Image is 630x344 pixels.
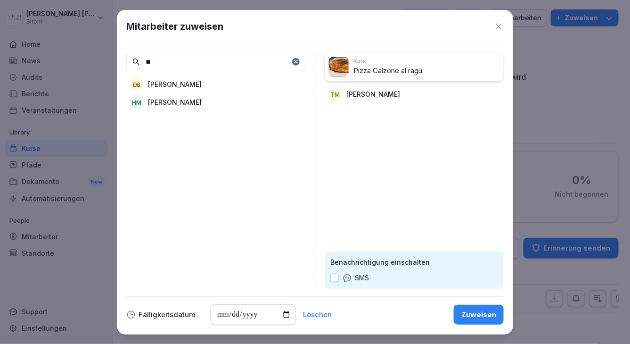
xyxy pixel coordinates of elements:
p: [PERSON_NAME] [148,79,202,89]
p: [PERSON_NAME] [346,89,400,99]
div: TM [328,88,342,101]
button: Zuweisen [454,305,504,325]
p: SMS [355,273,369,283]
div: DB [130,78,143,91]
p: Kurs [353,57,499,66]
div: HM [130,96,143,109]
p: Benachrichtigung einschalten [330,257,498,267]
h1: Mitarbeiter zuweisen [126,19,223,34]
div: Zuweisen [461,310,496,320]
p: Fälligkeitsdatum [139,311,196,318]
p: Pizza Calzone al ragù [353,66,499,76]
p: [PERSON_NAME] [148,97,202,107]
button: Löschen [303,311,332,318]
